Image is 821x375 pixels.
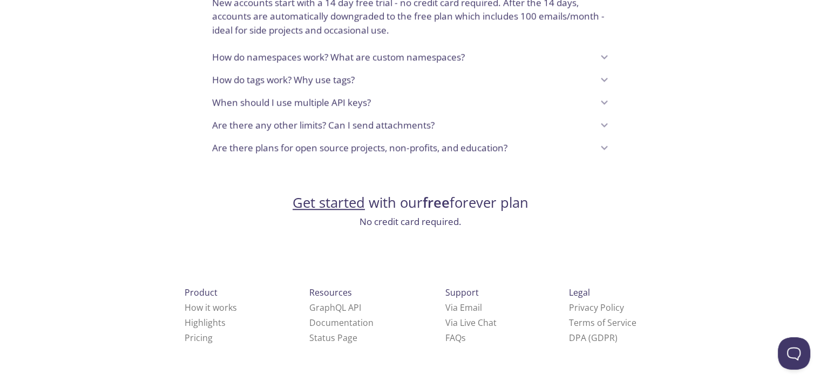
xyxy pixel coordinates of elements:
div: Are there plans for open source projects, non-profits, and education? [203,137,618,159]
a: Privacy Policy [569,302,624,313]
a: DPA (GDPR) [569,332,618,344]
a: Get started [293,193,365,212]
span: Legal [569,287,590,298]
a: GraphQL API [309,302,361,313]
h3: No credit card required. [293,215,528,229]
div: When should I use multiple API keys? [203,91,618,114]
p: How do tags work? Why use tags? [212,73,355,87]
span: Product [185,287,218,298]
span: s [462,332,466,344]
a: Via Live Chat [445,317,497,329]
a: Pricing [185,332,213,344]
a: Terms of Service [569,317,636,329]
span: Resources [309,287,352,298]
iframe: Help Scout Beacon - Open [778,337,810,370]
a: Via Email [445,302,482,313]
p: Are there any other limits? Can I send attachments? [212,118,435,132]
a: Highlights [185,317,226,329]
div: How do tags work? Why use tags? [203,69,618,91]
h2: with our forever plan [293,194,528,212]
a: Documentation [309,317,374,329]
a: FAQ [445,332,466,344]
div: How do namespaces work? What are custom namespaces? [203,46,618,69]
p: How do namespaces work? What are custom namespaces? [212,50,465,64]
a: How it works [185,302,237,313]
strong: free [423,193,450,212]
a: Status Page [309,332,357,344]
div: Are there any other limits? Can I send attachments? [203,114,618,137]
p: Are there plans for open source projects, non-profits, and education? [212,141,507,155]
span: Support [445,287,479,298]
p: When should I use multiple API keys? [212,96,371,110]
